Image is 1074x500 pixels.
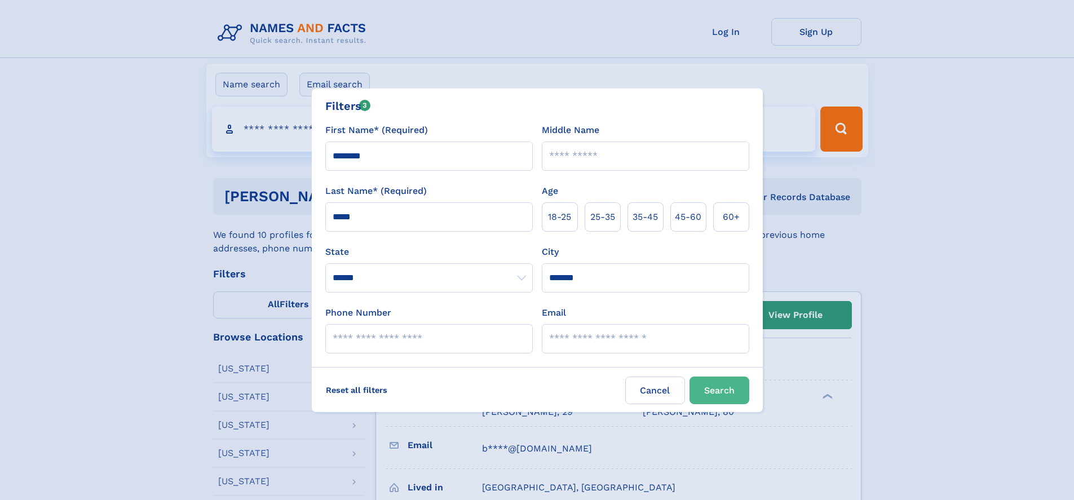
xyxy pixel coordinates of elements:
[325,306,391,320] label: Phone Number
[625,377,685,404] label: Cancel
[325,184,427,198] label: Last Name* (Required)
[542,245,559,259] label: City
[325,123,428,137] label: First Name* (Required)
[319,377,395,404] label: Reset all filters
[633,210,658,224] span: 35‑45
[542,306,566,320] label: Email
[675,210,701,224] span: 45‑60
[590,210,615,224] span: 25‑35
[690,377,749,404] button: Search
[325,245,533,259] label: State
[542,184,558,198] label: Age
[542,123,599,137] label: Middle Name
[548,210,571,224] span: 18‑25
[325,98,371,114] div: Filters
[723,210,740,224] span: 60+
